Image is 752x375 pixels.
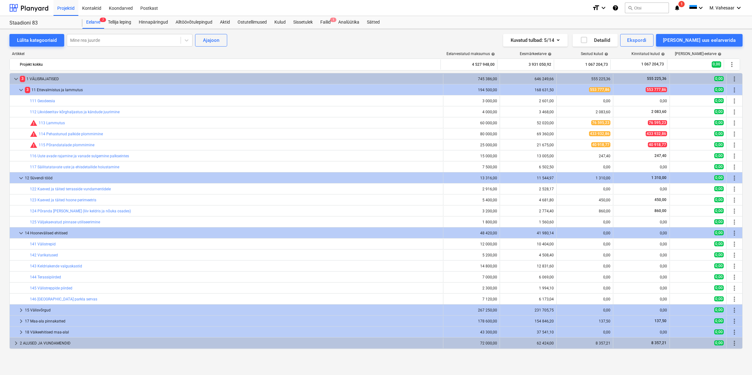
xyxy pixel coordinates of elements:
div: 3 468,00 [502,110,554,114]
div: Lülita kategooriaid [17,36,57,44]
span: 0,00 [714,208,724,213]
span: Rohkem tegevusi [731,328,738,336]
div: Artikkel [9,52,441,56]
span: search [628,5,633,10]
div: 69 360,00 [502,132,554,136]
div: 1 800,00 [446,220,497,224]
div: 2 083,60 [559,110,610,114]
div: 0,00 [616,330,667,334]
span: 3 [25,87,30,93]
span: 0,00 [714,263,724,268]
i: keyboard_arrow_down [697,4,704,12]
div: 15 000,00 [446,154,497,158]
div: 0,00 [559,253,610,257]
a: 117 Säilitatatavate uste ja ehisdetailide hoiustamine [30,165,119,169]
span: Seotud kulud ületavad prognoosi [30,119,37,127]
span: 0,00 [714,329,724,334]
div: 48 420,00 [446,231,497,235]
div: Seotud kulud [581,52,608,56]
span: Rohkem tegevusi [731,317,738,325]
span: keyboard_arrow_right [17,317,25,325]
span: 0,00 [714,109,724,114]
div: 41 980,14 [502,231,554,235]
div: 7 500,00 [446,165,497,169]
span: 0,00 [714,164,724,169]
i: Abikeskus [612,4,619,12]
span: M. Vahesaar [710,5,734,10]
a: 123 Kaeved ja täited hoone perimeetris [30,198,96,202]
i: keyboard_arrow_down [600,4,607,12]
div: 0,00 [559,99,610,103]
a: 145 Välistreppide piirded [30,286,72,290]
a: 113 Lammutus [39,121,65,125]
div: 2 ALUSED JA VUNDAMENDID [20,338,441,348]
span: 0,00 [714,274,724,279]
div: Projekt kokku [20,59,438,70]
span: Rohkem tegevusi [731,251,738,259]
span: Rohkem tegevusi [731,108,738,116]
button: [PERSON_NAME] uus eelarverida [656,34,743,47]
span: keyboard_arrow_right [17,328,25,336]
div: 745 386,00 [446,77,497,81]
a: 112 Likvideeritav kõrghaljastus ja kändude juurimine [30,110,120,114]
div: 18 Väikeehitised maa-alal [25,327,441,337]
span: Rohkem tegevusi [731,295,738,303]
div: Alltöövõtulepingud [172,16,216,29]
div: 3 000,00 [446,99,497,103]
span: 76 595,23 [648,120,667,125]
a: Tellija leping [104,16,135,29]
div: Detailid [580,36,610,44]
span: 40 918,77 [648,142,667,147]
div: 0,00 [559,242,610,246]
span: Seotud kulud ületavad prognoosi [30,141,37,149]
span: Rohkem tegevusi [731,97,738,105]
div: 178 600,00 [446,319,497,323]
div: Kuvatud tulbad : 5/14 [511,36,560,44]
div: 0,00 [616,297,667,301]
span: 0,00 [714,87,724,92]
span: 1 [330,18,336,22]
span: help [547,52,552,56]
span: Rohkem tegevusi [731,163,738,171]
div: 0,00 [616,231,667,235]
div: 0,00 [559,165,610,169]
a: 142 Varikatused [30,253,58,257]
a: Analüütika [334,16,363,29]
div: 0,00 [616,286,667,290]
div: 12 Süvendi tööd [25,173,441,183]
div: 5 400,00 [446,198,497,202]
div: 52 020,00 [502,121,554,125]
div: 247,40 [559,154,610,158]
div: 11 Ettevalmistus ja lammutus [25,85,441,95]
div: [PERSON_NAME] uus eelarverida [663,36,736,44]
span: 0,00 [714,241,724,246]
span: 0,00 [712,61,721,67]
div: 37 541,10 [502,330,554,334]
span: Rohkem tegevusi [731,185,738,193]
div: 0,00 [616,275,667,279]
a: 146 [GEOGRAPHIC_DATA] parkla servas [30,297,97,301]
a: 114 Pehastunud palkide plommimine [39,132,103,136]
div: 0,00 [616,99,667,103]
div: 72 000,00 [446,341,497,345]
div: 0,00 [616,242,667,246]
span: keyboard_arrow_right [12,339,20,347]
a: 143 Keldriakende valguskastid [30,264,82,268]
div: 194 500,00 [446,88,497,92]
div: 4 000,00 [446,110,497,114]
span: keyboard_arrow_down [17,174,25,182]
span: 0,00 [714,98,724,103]
a: 115 Põrandatalade plommimine [39,143,94,147]
button: Ekspordi [620,34,653,47]
div: 1 067 204,73 [557,59,608,70]
span: help [660,52,665,56]
span: Seotud kulud ületavad prognoosi [30,130,37,138]
div: 1 310,00 [559,176,610,180]
div: 15 Välisvõrgud [25,305,441,315]
span: 0,00 [714,120,724,125]
div: 0,00 [559,187,610,191]
span: Rohkem tegevusi [731,152,738,160]
div: 7 000,00 [446,275,497,279]
span: keyboard_arrow_right [17,306,25,314]
span: 553 777,86 [589,87,610,92]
